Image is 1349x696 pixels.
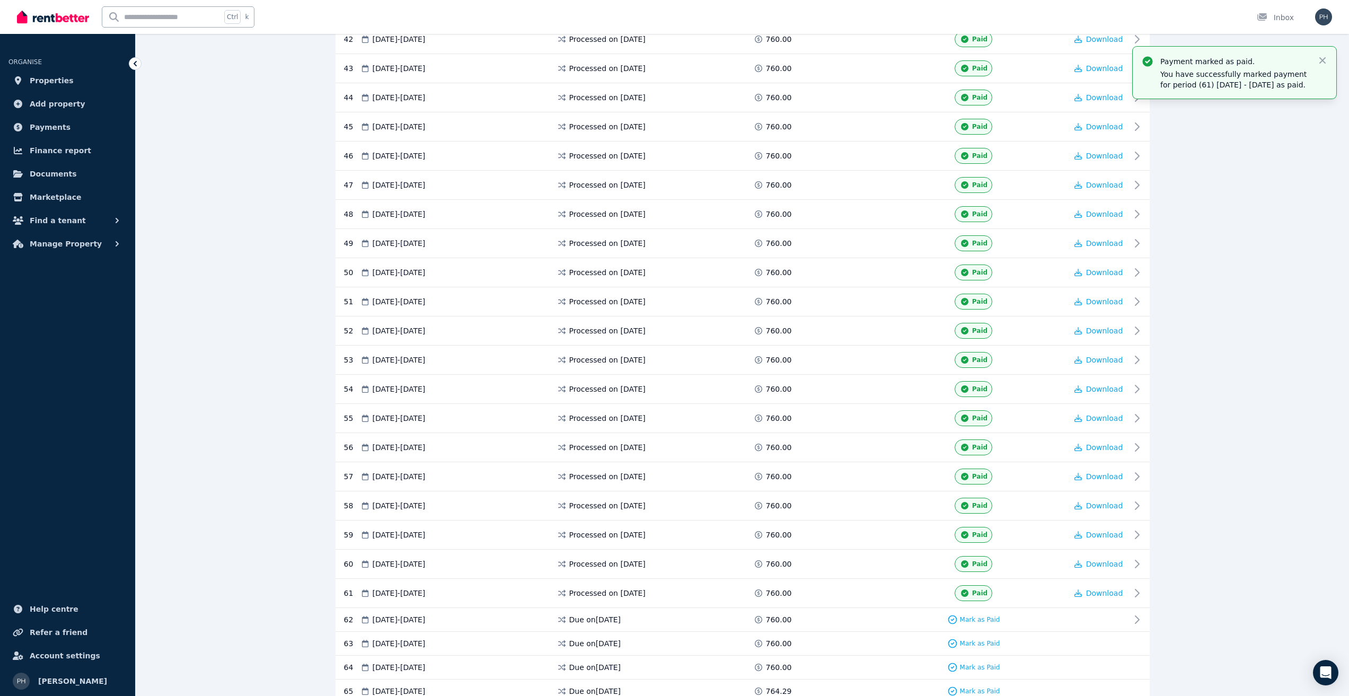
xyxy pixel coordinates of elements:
span: Paid [972,501,987,510]
span: Paid [972,297,987,306]
button: Download [1074,471,1123,482]
div: 49 [344,235,360,251]
span: Processed on [DATE] [569,530,646,540]
span: Mark as Paid [960,663,1000,672]
span: Download [1086,268,1123,277]
span: [DATE] - [DATE] [373,34,426,45]
span: Due on [DATE] [569,662,621,673]
span: Processed on [DATE] [569,442,646,453]
img: Adam Hanlin [13,673,30,690]
span: [DATE] - [DATE] [373,180,426,190]
span: Download [1086,93,1123,102]
span: Paid [972,152,987,160]
button: Download [1074,588,1123,598]
button: Download [1074,559,1123,569]
span: Properties [30,74,74,87]
span: Due on [DATE] [569,614,621,625]
span: Download [1086,385,1123,393]
div: 59 [344,527,360,543]
a: Properties [8,70,127,91]
span: Paid [972,443,987,452]
div: 45 [344,119,360,135]
span: 760.00 [766,238,792,249]
a: Marketplace [8,187,127,208]
div: 57 [344,469,360,484]
span: Paid [972,560,987,568]
span: [DATE] - [DATE] [373,442,426,453]
span: Download [1086,297,1123,306]
div: 42 [344,31,360,47]
div: 47 [344,177,360,193]
span: 760.00 [766,121,792,132]
span: 760.00 [766,614,792,625]
div: 64 [344,662,360,673]
span: Paid [972,531,987,539]
span: Download [1086,443,1123,452]
span: Paid [972,356,987,364]
span: Processed on [DATE] [569,413,646,424]
span: 760.00 [766,471,792,482]
span: 760.00 [766,588,792,598]
span: 760.00 [766,63,792,74]
button: Download [1074,63,1123,74]
span: 760.00 [766,559,792,569]
div: 44 [344,90,360,105]
div: 43 [344,60,360,76]
span: 760.00 [766,662,792,673]
span: Download [1086,327,1123,335]
span: Download [1086,531,1123,539]
span: Processed on [DATE] [569,34,646,45]
div: 52 [344,323,360,339]
span: k [245,13,249,21]
a: Documents [8,163,127,184]
button: Download [1074,500,1123,511]
a: Finance report [8,140,127,161]
span: [DATE] - [DATE] [373,92,426,103]
p: You have successfully marked payment for period (61) [DATE] - [DATE] as paid. [1160,69,1309,90]
span: Download [1086,152,1123,160]
span: Processed on [DATE] [569,500,646,511]
span: Processed on [DATE] [569,238,646,249]
div: 50 [344,265,360,280]
span: Paid [972,181,987,189]
a: Refer a friend [8,622,127,643]
div: 53 [344,352,360,368]
button: Find a tenant [8,210,127,231]
span: [DATE] - [DATE] [373,267,426,278]
span: 760.00 [766,500,792,511]
span: [DATE] - [DATE] [373,614,426,625]
span: Processed on [DATE] [569,63,646,74]
span: Paid [972,268,987,277]
button: Download [1074,442,1123,453]
span: [DATE] - [DATE] [373,384,426,394]
span: Processed on [DATE] [569,296,646,307]
span: Processed on [DATE] [569,92,646,103]
span: Download [1086,239,1123,248]
a: Add property [8,93,127,114]
span: 760.00 [766,325,792,336]
span: [DATE] - [DATE] [373,151,426,161]
span: Manage Property [30,237,102,250]
span: Payments [30,121,70,134]
div: 46 [344,148,360,164]
span: Marketplace [30,191,81,204]
span: [DATE] - [DATE] [373,238,426,249]
span: Paid [972,64,987,73]
a: Payments [8,117,127,138]
span: [DATE] - [DATE] [373,296,426,307]
span: Paid [972,239,987,248]
button: Download [1074,325,1123,336]
button: Download [1074,34,1123,45]
span: [DATE] - [DATE] [373,588,426,598]
span: Processed on [DATE] [569,209,646,219]
span: Processed on [DATE] [569,180,646,190]
span: [DATE] - [DATE] [373,638,426,649]
div: 55 [344,410,360,426]
span: Processed on [DATE] [569,559,646,569]
button: Download [1074,384,1123,394]
span: Processed on [DATE] [569,325,646,336]
span: [DATE] - [DATE] [373,355,426,365]
button: Download [1074,413,1123,424]
div: 48 [344,206,360,222]
div: 63 [344,638,360,649]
